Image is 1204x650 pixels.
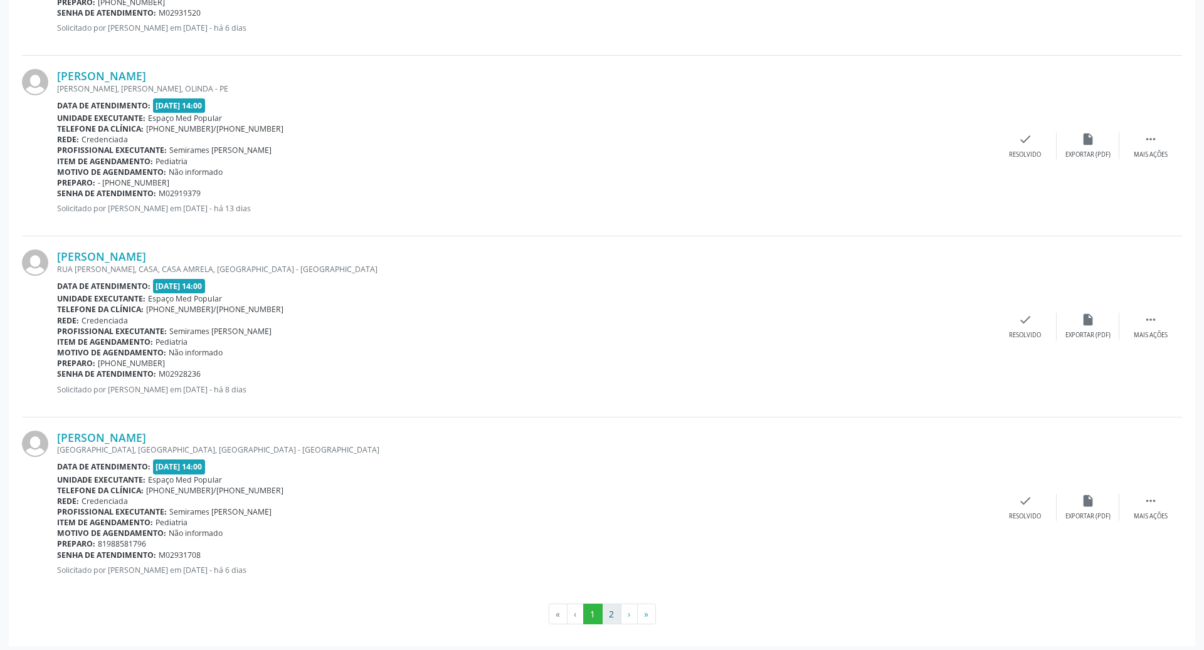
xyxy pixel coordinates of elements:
button: Go to last page [637,604,656,625]
b: Profissional executante: [57,145,167,155]
span: Credenciada [82,315,128,326]
b: Preparo: [57,538,95,549]
b: Senha de atendimento: [57,550,156,560]
i: check [1018,313,1032,327]
a: [PERSON_NAME] [57,69,146,83]
div: Mais ações [1134,331,1168,340]
i: insert_drive_file [1081,132,1095,146]
b: Unidade executante: [57,293,145,304]
i: check [1018,132,1032,146]
button: Go to page 2 [602,604,621,625]
span: 81988581796 [98,538,146,549]
i:  [1144,494,1158,508]
span: Não informado [169,347,223,358]
div: Mais ações [1134,150,1168,159]
span: Espaço Med Popular [148,293,222,304]
div: Exportar (PDF) [1065,512,1111,521]
span: M02931520 [159,8,201,18]
b: Rede: [57,315,79,326]
span: Não informado [169,528,223,538]
span: Espaço Med Popular [148,113,222,123]
div: RUA [PERSON_NAME], CASA, CASA AMRELA, [GEOGRAPHIC_DATA] - [GEOGRAPHIC_DATA] [57,264,994,275]
button: Go to page 1 [583,604,603,625]
b: Telefone da clínica: [57,485,144,496]
button: Go to next page [621,604,638,625]
span: [PHONE_NUMBER] [98,358,165,369]
b: Rede: [57,496,79,506]
i: insert_drive_file [1081,313,1095,327]
span: - [PHONE_NUMBER] [98,177,169,188]
b: Unidade executante: [57,474,145,485]
span: Pediatria [156,156,187,167]
span: Espaço Med Popular [148,474,222,485]
b: Motivo de agendamento: [57,167,166,177]
div: Mais ações [1134,512,1168,521]
b: Data de atendimento: [57,461,150,472]
b: Senha de atendimento: [57,369,156,379]
b: Item de agendamento: [57,156,153,167]
span: [PHONE_NUMBER]/[PHONE_NUMBER] [146,485,283,496]
b: Profissional executante: [57,326,167,337]
p: Solicitado por [PERSON_NAME] em [DATE] - há 8 dias [57,384,994,395]
i:  [1144,132,1158,146]
img: img [22,249,48,276]
span: Pediatria [156,337,187,347]
b: Motivo de agendamento: [57,347,166,358]
span: [PHONE_NUMBER]/[PHONE_NUMBER] [146,304,283,315]
p: Solicitado por [PERSON_NAME] em [DATE] - há 6 dias [57,565,994,575]
a: [PERSON_NAME] [57,431,146,444]
b: Item de agendamento: [57,517,153,528]
span: [DATE] 14:00 [153,279,206,293]
ul: Pagination [22,604,1182,625]
p: Solicitado por [PERSON_NAME] em [DATE] - há 6 dias [57,23,994,33]
span: Credenciada [82,496,128,506]
b: Preparo: [57,177,95,188]
a: [PERSON_NAME] [57,249,146,263]
span: M02928236 [159,369,201,379]
b: Unidade executante: [57,113,145,123]
div: Resolvido [1009,331,1041,340]
b: Preparo: [57,358,95,369]
b: Data de atendimento: [57,281,150,291]
span: Semirames [PERSON_NAME] [169,145,272,155]
span: Semirames [PERSON_NAME] [169,506,272,517]
span: M02919379 [159,188,201,199]
span: Não informado [169,167,223,177]
span: [DATE] 14:00 [153,98,206,113]
span: [PHONE_NUMBER]/[PHONE_NUMBER] [146,123,283,134]
b: Telefone da clínica: [57,304,144,315]
span: Credenciada [82,134,128,145]
div: Exportar (PDF) [1065,331,1111,340]
b: Senha de atendimento: [57,8,156,18]
span: Semirames [PERSON_NAME] [169,326,272,337]
img: img [22,431,48,457]
span: [DATE] 14:00 [153,459,206,474]
b: Item de agendamento: [57,337,153,347]
i: check [1018,494,1032,508]
b: Profissional executante: [57,506,167,517]
div: Resolvido [1009,512,1041,521]
div: [GEOGRAPHIC_DATA], [GEOGRAPHIC_DATA], [GEOGRAPHIC_DATA] - [GEOGRAPHIC_DATA] [57,444,994,455]
img: img [22,69,48,95]
div: [PERSON_NAME], [PERSON_NAME], OLINDA - PE [57,83,994,94]
i:  [1144,313,1158,327]
span: M02931708 [159,550,201,560]
b: Data de atendimento: [57,100,150,111]
b: Telefone da clínica: [57,123,144,134]
i: insert_drive_file [1081,494,1095,508]
span: Pediatria [156,517,187,528]
b: Rede: [57,134,79,145]
div: Exportar (PDF) [1065,150,1111,159]
b: Senha de atendimento: [57,188,156,199]
div: Resolvido [1009,150,1041,159]
p: Solicitado por [PERSON_NAME] em [DATE] - há 13 dias [57,203,994,214]
b: Motivo de agendamento: [57,528,166,538]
